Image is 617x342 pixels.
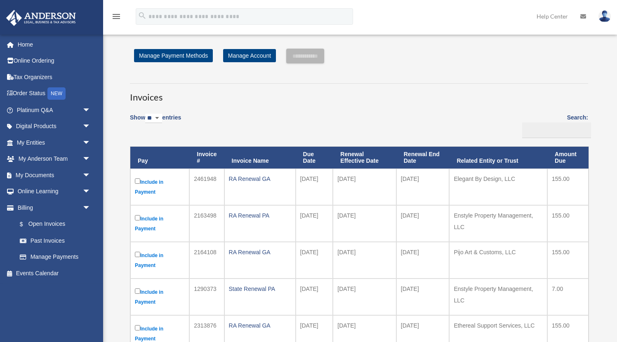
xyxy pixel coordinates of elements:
[82,118,99,135] span: arrow_drop_down
[189,205,224,242] td: 2163498
[82,183,99,200] span: arrow_drop_down
[522,122,591,138] input: Search:
[229,210,291,221] div: RA Renewal PA
[449,169,547,205] td: Elegant By Design, LLC
[333,242,396,279] td: [DATE]
[4,10,78,26] img: Anderson Advisors Platinum Portal
[82,199,99,216] span: arrow_drop_down
[82,134,99,151] span: arrow_drop_down
[12,216,95,233] a: $Open Invoices
[449,242,547,279] td: Pijo Art & Customs, LLC
[135,215,140,220] input: Include in Payment
[296,169,333,205] td: [DATE]
[333,205,396,242] td: [DATE]
[396,242,450,279] td: [DATE]
[189,242,224,279] td: 2164108
[6,53,103,69] a: Online Ordering
[547,169,589,205] td: 155.00
[229,283,291,295] div: State Renewal PA
[547,147,589,169] th: Amount Due: activate to sort column ascending
[12,249,99,265] a: Manage Payments
[82,151,99,168] span: arrow_drop_down
[6,167,103,183] a: My Documentsarrow_drop_down
[296,205,333,242] td: [DATE]
[135,287,185,307] label: Include in Payment
[6,199,99,216] a: Billingarrow_drop_down
[396,169,450,205] td: [DATE]
[145,114,162,123] select: Showentries
[6,265,103,281] a: Events Calendar
[224,147,296,169] th: Invoice Name: activate to sort column ascending
[135,178,140,184] input: Include in Payment
[6,118,103,135] a: Digital Productsarrow_drop_down
[296,242,333,279] td: [DATE]
[6,36,103,53] a: Home
[333,147,396,169] th: Renewal Effective Date: activate to sort column ascending
[130,147,189,169] th: Pay: activate to sort column descending
[130,83,588,104] h3: Invoices
[12,232,99,249] a: Past Invoices
[130,112,181,131] label: Show entries
[135,288,140,294] input: Include in Payment
[111,14,121,21] a: menu
[547,205,589,242] td: 155.00
[189,279,224,315] td: 1290373
[6,151,103,167] a: My Anderson Teamarrow_drop_down
[333,279,396,315] td: [DATE]
[396,147,450,169] th: Renewal End Date: activate to sort column ascending
[135,250,185,270] label: Include in Payment
[24,219,28,230] span: $
[135,213,185,234] label: Include in Payment
[396,205,450,242] td: [DATE]
[6,102,103,118] a: Platinum Q&Aarrow_drop_down
[229,173,291,185] div: RA Renewal GA
[333,169,396,205] td: [DATE]
[134,49,213,62] a: Manage Payment Methods
[6,183,103,200] a: Online Learningarrow_drop_down
[547,279,589,315] td: 7.00
[229,246,291,258] div: RA Renewal GA
[6,69,103,85] a: Tax Organizers
[449,205,547,242] td: Enstyle Property Management, LLC
[547,242,589,279] td: 155.00
[189,169,224,205] td: 2461948
[82,102,99,119] span: arrow_drop_down
[449,279,547,315] td: Enstyle Property Management, LLC
[135,177,185,197] label: Include in Payment
[449,147,547,169] th: Related Entity or Trust: activate to sort column ascending
[598,10,611,22] img: User Pic
[396,279,450,315] td: [DATE]
[82,167,99,184] span: arrow_drop_down
[6,85,103,102] a: Order StatusNEW
[135,252,140,257] input: Include in Payment
[6,134,103,151] a: My Entitiesarrow_drop_down
[296,147,333,169] th: Due Date: activate to sort column ascending
[223,49,276,62] a: Manage Account
[135,325,140,330] input: Include in Payment
[111,12,121,21] i: menu
[229,320,291,331] div: RA Renewal GA
[296,279,333,315] td: [DATE]
[138,11,147,20] i: search
[189,147,224,169] th: Invoice #: activate to sort column ascending
[47,87,66,100] div: NEW
[519,112,588,138] label: Search:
